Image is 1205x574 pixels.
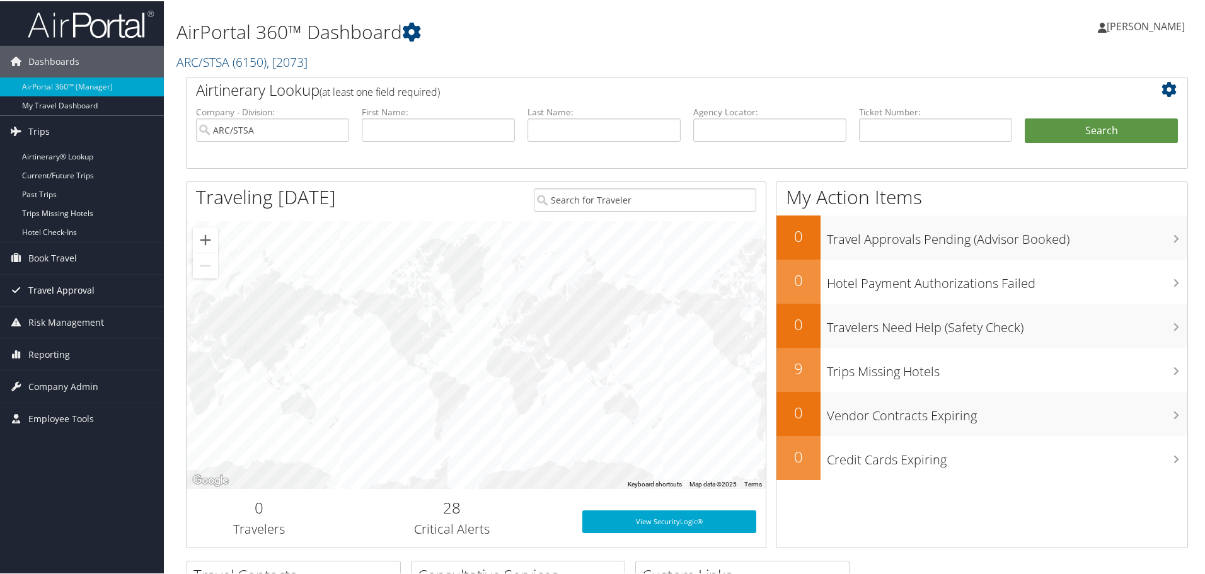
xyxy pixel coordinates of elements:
[267,52,308,69] span: , [ 2073 ]
[827,223,1187,247] h3: Travel Approvals Pending (Advisor Booked)
[693,105,846,117] label: Agency Locator:
[190,471,231,488] img: Google
[28,273,95,305] span: Travel Approval
[827,399,1187,423] h3: Vendor Contracts Expiring
[582,509,756,532] a: View SecurityLogic®
[744,479,762,486] a: Terms (opens in new tab)
[689,479,737,486] span: Map data ©2025
[859,105,1012,117] label: Ticket Number:
[28,241,77,273] span: Book Travel
[196,105,349,117] label: Company - Division:
[28,45,79,76] span: Dashboards
[193,226,218,251] button: Zoom in
[776,302,1187,347] a: 0Travelers Need Help (Safety Check)
[776,391,1187,435] a: 0Vendor Contracts Expiring
[776,401,821,422] h2: 0
[528,105,681,117] label: Last Name:
[776,214,1187,258] a: 0Travel Approvals Pending (Advisor Booked)
[776,435,1187,479] a: 0Credit Cards Expiring
[776,347,1187,391] a: 9Trips Missing Hotels
[28,8,154,38] img: airportal-logo.png
[1025,117,1178,142] button: Search
[341,519,563,537] h3: Critical Alerts
[196,78,1095,100] h2: Airtinerary Lookup
[193,252,218,277] button: Zoom out
[776,357,821,378] h2: 9
[776,313,821,334] h2: 0
[827,355,1187,379] h3: Trips Missing Hotels
[176,52,308,69] a: ARC/STSA
[28,338,70,369] span: Reporting
[196,519,322,537] h3: Travelers
[28,306,104,337] span: Risk Management
[1107,18,1185,32] span: [PERSON_NAME]
[827,267,1187,291] h3: Hotel Payment Authorizations Failed
[776,224,821,246] h2: 0
[362,105,515,117] label: First Name:
[28,115,50,146] span: Trips
[534,187,756,210] input: Search for Traveler
[320,84,440,98] span: (at least one field required)
[196,183,336,209] h1: Traveling [DATE]
[176,18,857,44] h1: AirPortal 360™ Dashboard
[28,402,94,433] span: Employee Tools
[776,268,821,290] h2: 0
[776,183,1187,209] h1: My Action Items
[341,496,563,517] h2: 28
[776,445,821,466] h2: 0
[776,258,1187,302] a: 0Hotel Payment Authorizations Failed
[28,370,98,401] span: Company Admin
[233,52,267,69] span: ( 6150 )
[190,471,231,488] a: Open this area in Google Maps (opens a new window)
[196,496,322,517] h2: 0
[827,444,1187,468] h3: Credit Cards Expiring
[827,311,1187,335] h3: Travelers Need Help (Safety Check)
[628,479,682,488] button: Keyboard shortcuts
[1098,6,1197,44] a: [PERSON_NAME]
